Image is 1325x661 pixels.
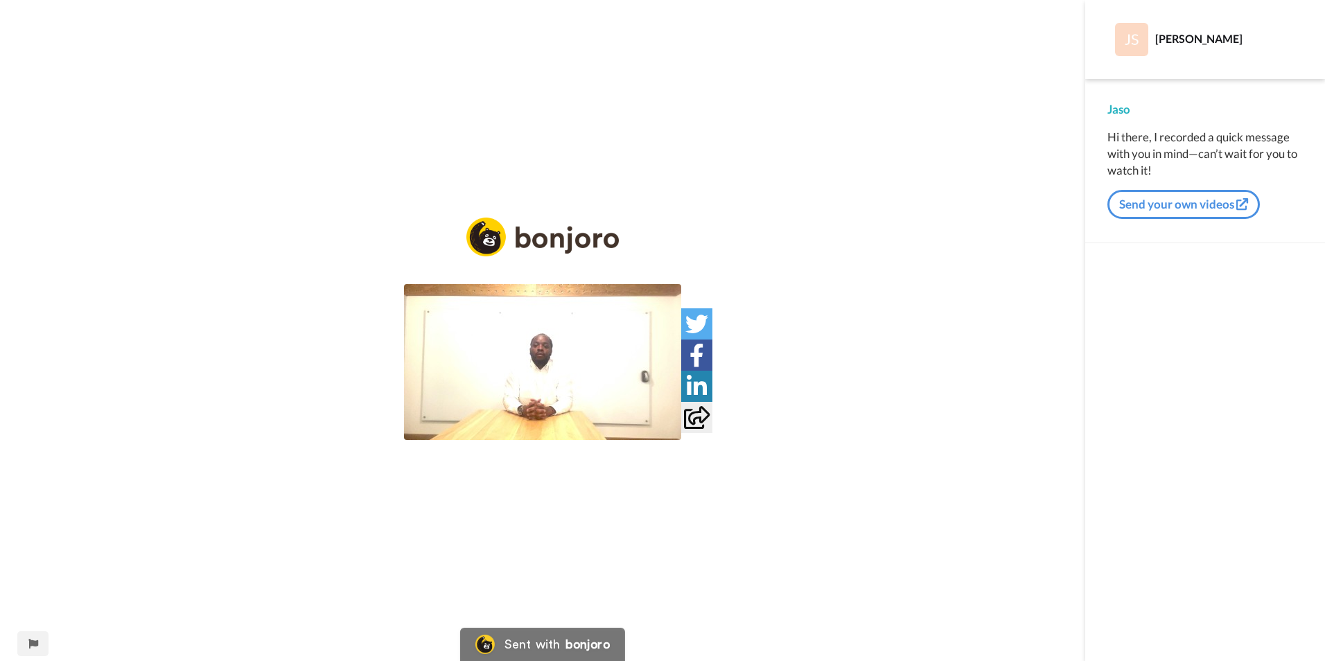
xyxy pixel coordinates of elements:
[1107,101,1303,118] div: Jaso
[460,628,625,661] a: Bonjoro LogoSent withbonjoro
[504,638,560,651] div: Sent with
[1107,190,1260,219] button: Send your own videos
[404,284,681,440] img: 081737f0-d26a-4e56-98a1-c440fcbe6d18_thumbnail_source_1755590278.jpg
[466,218,619,257] img: logo_full.png
[1155,32,1302,45] div: [PERSON_NAME]
[565,638,610,651] div: bonjoro
[475,635,495,654] img: Bonjoro Logo
[1107,129,1303,179] div: Hi there, I recorded a quick message with you in mind—can’t wait for you to watch it!
[1115,23,1148,56] img: Profile Image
